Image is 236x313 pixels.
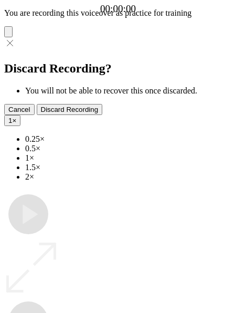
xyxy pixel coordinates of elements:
button: 1× [4,115,20,126]
a: 00:00:00 [100,3,136,15]
li: 1× [25,153,232,163]
li: You will not be able to recover this once discarded. [25,86,232,96]
li: 0.5× [25,144,232,153]
button: Discard Recording [37,104,103,115]
li: 1.5× [25,163,232,172]
p: You are recording this voiceover as practice for training [4,8,232,18]
span: 1 [8,117,12,124]
button: Cancel [4,104,35,115]
li: 2× [25,172,232,182]
h2: Discard Recording? [4,61,232,76]
li: 0.25× [25,134,232,144]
